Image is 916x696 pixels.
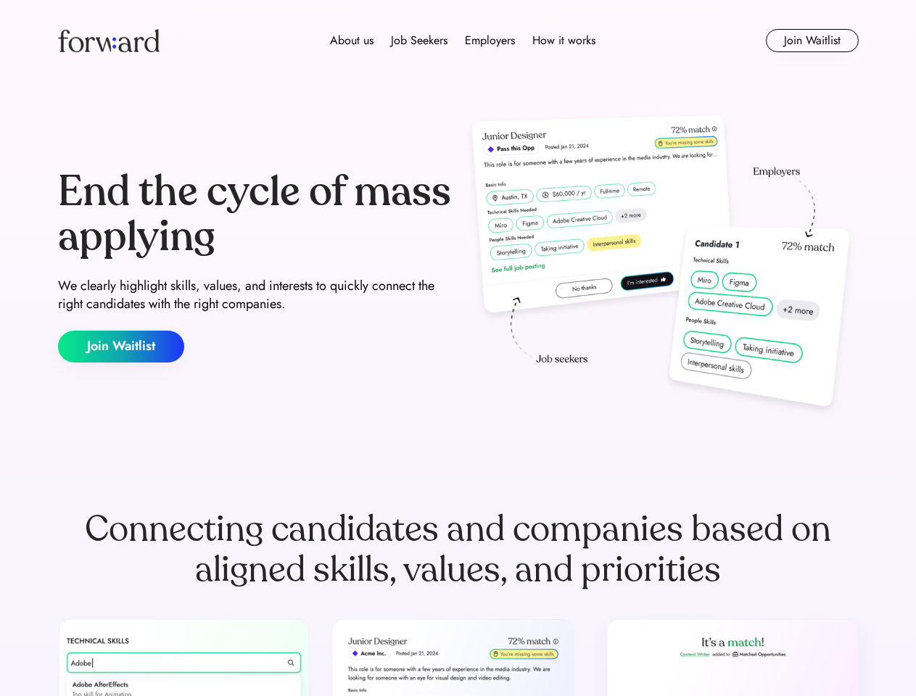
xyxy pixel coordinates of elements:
div: End the cycle of mass applying [58,170,453,259]
div: How it works [532,32,595,49]
div: We clearly highlight skills, values, and interests to quickly connect the right candidates with t... [58,277,453,313]
div: Job Seekers [391,32,447,49]
img: Forward logo [58,29,160,52]
div: Connecting candidates and companies based on aligned skills, values, and priorities [58,509,859,590]
div: About us [330,32,374,49]
img: hero-image.png [464,110,859,422]
button: Join Waitlist [766,29,859,52]
button: Join Waitlist [58,331,184,362]
div: Employers [465,32,515,49]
